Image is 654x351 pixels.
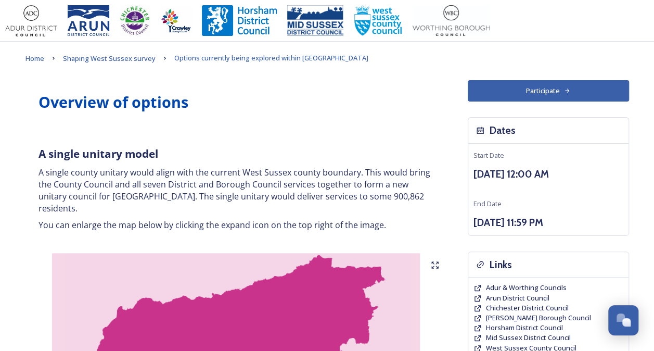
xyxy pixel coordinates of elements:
span: Arun District Council [486,293,549,303]
button: Participate [468,80,629,102]
img: Worthing_Adur%20%281%29.jpg [413,5,490,36]
a: Arun District Council [486,293,549,303]
a: Horsham District Council [486,323,563,333]
strong: A single unitary model [39,146,158,161]
span: Chichester District Council [486,303,569,312]
img: 150ppimsdc%20logo%20blue.png [287,5,343,36]
button: Open Chat [608,305,638,335]
img: Horsham%20DC%20Logo.jpg [202,5,277,36]
img: WSCCPos-Spot-25mm.jpg [354,5,403,36]
span: Options currently being explored within [GEOGRAPHIC_DATA] [174,53,368,62]
a: Adur & Worthing Councils [486,283,567,293]
span: End Date [473,199,502,208]
strong: Overview of options [39,92,188,112]
h3: Links [490,257,512,272]
p: A single county unitary would align with the current West Sussex county boundary. This would brin... [39,167,434,214]
a: Chichester District Council [486,303,569,313]
h3: [DATE] 12:00 AM [473,167,623,182]
a: Shaping West Sussex survey [63,52,156,65]
span: Shaping West Sussex survey [63,54,156,63]
h3: Dates [490,123,516,138]
a: [PERSON_NAME] Borough Council [486,313,591,323]
span: Start Date [473,151,504,160]
h3: [DATE] 11:59 PM [473,215,623,230]
img: Adur%20logo%20%281%29.jpeg [5,5,57,36]
img: CDC%20Logo%20-%20you%20may%20have%20a%20better%20version.jpg [120,5,150,36]
p: You can enlarge the map below by clicking the expand icon on the top right of the image. [39,219,434,231]
a: Home [25,52,44,65]
img: Arun%20District%20Council%20logo%20blue%20CMYK.jpg [68,5,109,36]
img: Crawley%20BC%20logo.jpg [160,5,191,36]
span: Home [25,54,44,63]
a: Mid Sussex District Council [486,333,571,343]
